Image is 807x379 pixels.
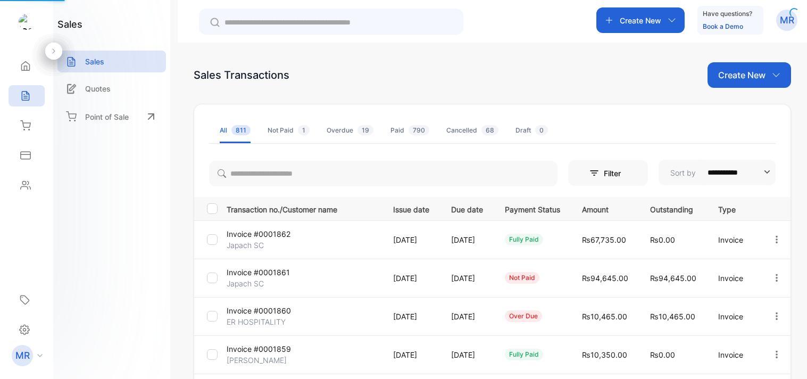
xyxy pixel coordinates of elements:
p: ER HOSPITALITY [227,316,286,327]
p: [DATE] [393,349,429,360]
button: Filter [568,160,648,186]
p: Invoice #0001861 [227,267,290,278]
p: Due date [451,202,483,215]
div: All [220,126,251,135]
p: Sort by [670,167,696,178]
p: Outstanding [650,202,696,215]
p: Invoice [718,273,750,284]
p: Filter [604,168,627,179]
button: Sort by [659,160,776,185]
p: Invoice [718,311,750,322]
p: MR [780,13,794,27]
p: [DATE] [393,234,429,245]
div: Overdue [327,126,373,135]
span: ₨10,350.00 [582,350,627,359]
p: Invoice [718,234,750,245]
p: Create New [620,15,661,26]
iframe: LiveChat chat widget [762,334,807,379]
span: ₨0.00 [650,350,675,359]
span: ₨10,465.00 [650,312,695,321]
img: logo [19,14,35,30]
p: Japach SC [227,240,278,251]
p: [DATE] [451,234,483,245]
button: Create New [596,7,685,33]
button: Create New [708,62,791,88]
p: MR [15,349,30,362]
div: fully paid [505,349,543,360]
span: 790 [409,125,429,135]
p: Invoice #0001860 [227,305,291,316]
span: ₨67,735.00 [582,235,626,244]
div: Cancelled [446,126,498,135]
span: 811 [231,125,251,135]
p: Transaction no./Customer name [227,202,380,215]
span: 68 [481,125,498,135]
div: Sales Transactions [194,67,289,83]
a: Book a Demo [703,22,743,30]
a: Quotes [57,78,166,100]
p: [DATE] [451,349,483,360]
p: Quotes [85,83,111,94]
a: Point of Sale [57,105,166,128]
p: Japach SC [227,278,278,289]
p: [DATE] [451,311,483,322]
p: Payment Status [505,202,560,215]
p: Type [718,202,750,215]
span: ₨0.00 [650,235,675,244]
p: [DATE] [393,311,429,322]
p: Invoice #0001862 [227,228,290,240]
a: Sales [57,51,166,72]
p: Invoice [718,349,750,360]
div: Paid [390,126,429,135]
div: Not Paid [268,126,310,135]
p: [DATE] [393,273,429,284]
span: ₨10,465.00 [582,312,627,321]
div: fully paid [505,234,543,245]
span: 1 [298,125,310,135]
p: Amount [582,202,628,215]
p: Issue date [393,202,429,215]
div: not paid [505,272,539,284]
span: 19 [357,125,373,135]
p: Sales [85,56,104,67]
div: over due [505,310,542,322]
p: Point of Sale [85,111,129,122]
span: 0 [535,125,548,135]
p: Have questions? [703,9,752,19]
p: Invoice #0001859 [227,343,291,355]
p: Create New [718,69,766,81]
span: ₨94,645.00 [650,274,696,283]
div: Draft [515,126,548,135]
h1: sales [57,17,82,31]
p: [DATE] [451,273,483,284]
span: ₨94,645.00 [582,274,628,283]
button: MR [776,7,797,33]
p: [PERSON_NAME] [227,355,287,366]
